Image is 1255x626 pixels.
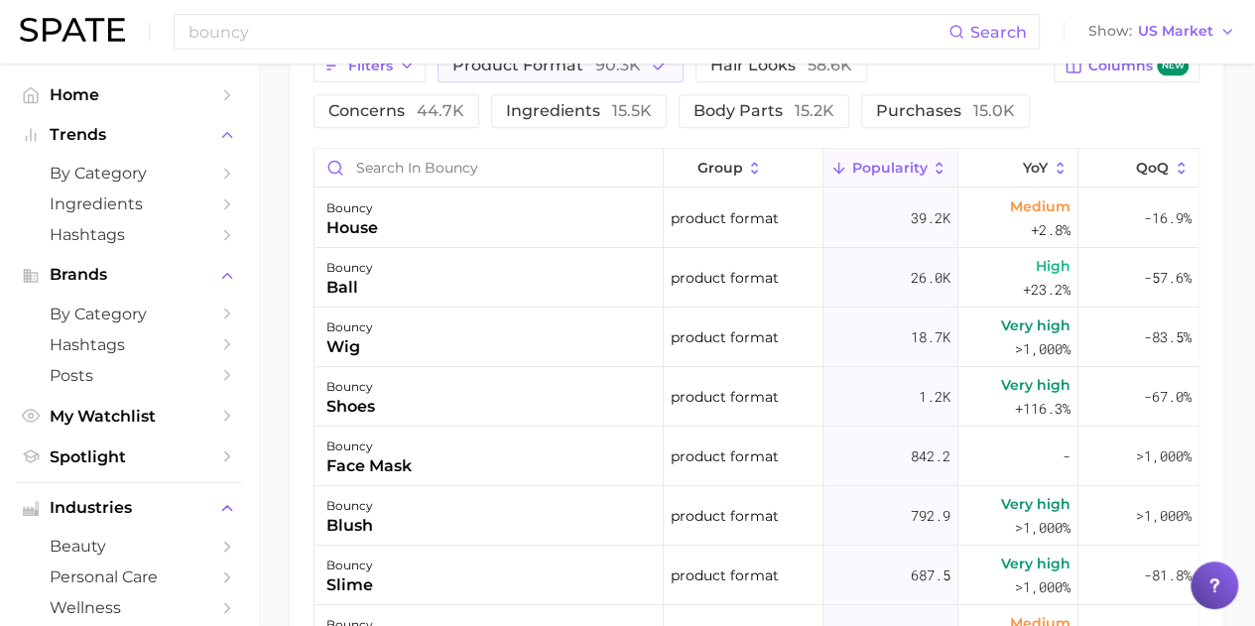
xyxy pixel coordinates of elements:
a: Posts [16,360,242,391]
span: US Market [1138,26,1213,37]
a: wellness [16,592,242,623]
div: ball [326,276,373,300]
a: My Watchlist [16,401,242,432]
span: Hashtags [50,335,208,354]
span: by Category [50,164,208,183]
a: beauty [16,531,242,562]
span: Hashtags [50,225,208,244]
span: product format [671,504,779,528]
span: purchases [876,103,1015,119]
span: +116.3% [1015,397,1070,421]
span: Filters [348,58,393,74]
span: 842.2 [911,444,950,468]
input: Search in bouncy [314,149,663,187]
span: 26.0k [911,266,950,290]
span: product format [671,563,779,587]
span: product format [671,385,779,409]
div: wig [326,335,373,359]
span: 687.5 [911,563,950,587]
span: >1,000% [1136,446,1192,465]
span: wellness [50,598,208,617]
span: 1.2k [919,385,950,409]
div: shoes [326,395,375,419]
span: Brands [50,266,208,284]
span: -83.5% [1144,325,1192,349]
a: Hashtags [16,329,242,360]
a: by Category [16,158,242,188]
button: group [664,149,823,188]
span: Very high [1001,373,1070,397]
span: ingredients [506,103,652,119]
span: group [696,160,742,176]
span: YoY [1023,160,1048,176]
span: 39.2k [911,206,950,230]
span: 58.6k [808,56,852,74]
button: bouncywigproduct format18.7kVery high>1,000%-83.5% [314,308,1198,367]
span: Industries [50,499,208,517]
a: Spotlight [16,441,242,472]
span: Very high [1001,552,1070,575]
span: Home [50,85,208,104]
div: bouncy [326,196,378,220]
span: hair looks [710,58,852,73]
span: Posts [50,366,208,385]
div: house [326,216,378,240]
div: face mask [326,454,412,478]
img: SPATE [20,18,125,42]
span: new [1157,57,1189,75]
div: bouncy [326,554,373,577]
span: product format [671,206,779,230]
button: Columnsnew [1054,49,1199,82]
span: 792.9 [911,504,950,528]
span: beauty [50,537,208,556]
span: Popularity [851,160,927,176]
span: 44.7k [417,101,464,120]
button: bouncyballproduct format26.0kHigh+23.2%-57.6% [314,248,1198,308]
span: body parts [693,103,834,119]
span: - [1063,444,1070,468]
span: concerns [328,103,464,119]
button: YoY [958,149,1078,188]
div: bouncy [326,435,412,458]
span: personal care [50,567,208,586]
button: QoQ [1078,149,1198,188]
button: Trends [16,120,242,150]
span: Show [1088,26,1132,37]
button: ShowUS Market [1083,19,1240,45]
span: Very high [1001,313,1070,337]
span: -57.6% [1144,266,1192,290]
span: Medium [1010,194,1070,218]
button: Brands [16,260,242,290]
div: bouncy [326,315,373,339]
div: bouncy [326,375,375,399]
span: Trends [50,126,208,144]
a: personal care [16,562,242,592]
a: Home [16,79,242,110]
span: -67.0% [1144,385,1192,409]
span: +2.8% [1031,218,1070,242]
span: QoQ [1136,160,1169,176]
button: bouncyhouseproduct format39.2kMedium+2.8%-16.9% [314,188,1198,248]
button: bouncyblushproduct format792.9Very high>1,000%>1,000% [314,486,1198,546]
span: 15.2k [795,101,834,120]
span: -16.9% [1144,206,1192,230]
span: product format [671,444,779,468]
span: product format [671,266,779,290]
button: bouncyface maskproduct format842.2->1,000% [314,427,1198,486]
a: Hashtags [16,219,242,250]
a: by Category [16,299,242,329]
span: Spotlight [50,447,208,466]
span: product format [452,58,641,73]
input: Search here for a brand, industry, or ingredient [187,15,948,49]
span: 15.5k [612,101,652,120]
span: >1,000% [1015,577,1070,596]
span: product format [671,325,779,349]
span: 15.0k [973,101,1015,120]
a: Ingredients [16,188,242,219]
button: bouncyshoesproduct format1.2kVery high+116.3%-67.0% [314,367,1198,427]
span: +23.2% [1023,278,1070,302]
span: Columns [1088,57,1189,75]
div: slime [326,573,373,597]
span: >1,000% [1015,339,1070,358]
div: blush [326,514,373,538]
